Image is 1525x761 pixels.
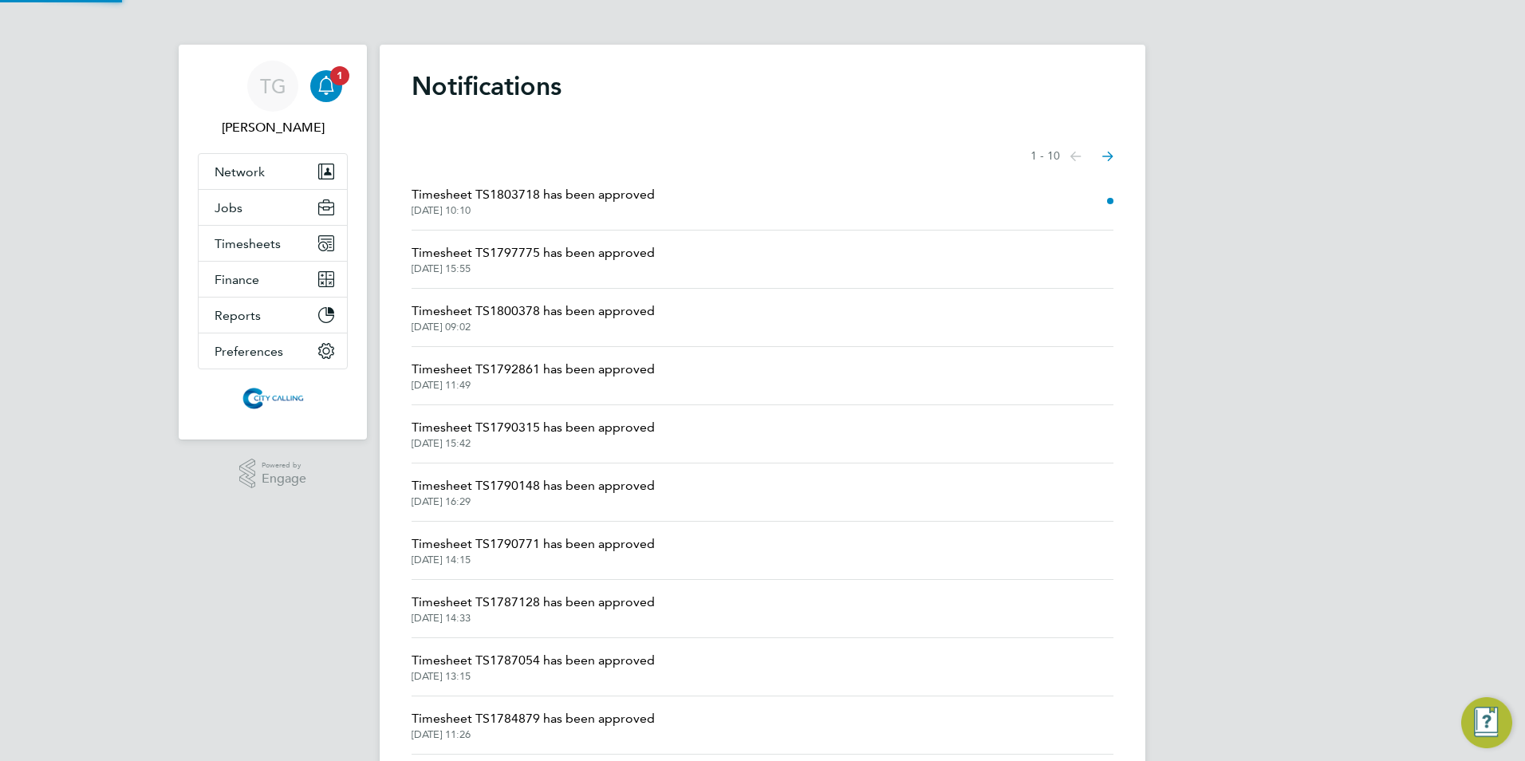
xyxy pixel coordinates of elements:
span: Reports [215,308,261,323]
span: Timesheet TS1790148 has been approved [412,476,655,495]
button: Finance [199,262,347,297]
nav: Select page of notifications list [1030,140,1113,172]
span: Timesheet TS1787128 has been approved [412,593,655,612]
span: [DATE] 15:55 [412,262,655,275]
span: Finance [215,272,259,287]
a: Timesheet TS1800378 has been approved[DATE] 09:02 [412,302,655,333]
span: Timesheet TS1784879 has been approved [412,709,655,728]
button: Preferences [199,333,347,369]
span: [DATE] 11:26 [412,728,655,741]
span: Toby Gibbs [198,118,348,137]
span: Timesheet TS1803718 has been approved [412,185,655,204]
span: [DATE] 11:49 [412,379,655,392]
span: [DATE] 09:02 [412,321,655,333]
button: Timesheets [199,226,347,261]
span: Preferences [215,344,283,359]
span: [DATE] 10:10 [412,204,655,217]
a: TG[PERSON_NAME] [198,61,348,137]
a: Timesheet TS1790148 has been approved[DATE] 16:29 [412,476,655,508]
a: Powered byEngage [239,459,307,489]
a: Timesheet TS1790771 has been approved[DATE] 14:15 [412,534,655,566]
span: Timesheet TS1792861 has been approved [412,360,655,379]
span: Timesheet TS1800378 has been approved [412,302,655,321]
span: Timesheet TS1790771 has been approved [412,534,655,554]
span: Network [215,164,265,179]
button: Engage Resource Center [1461,697,1512,748]
span: Timesheet TS1790315 has been approved [412,418,655,437]
a: Timesheet TS1787054 has been approved[DATE] 13:15 [412,651,655,683]
a: Timesheet TS1792861 has been approved[DATE] 11:49 [412,360,655,392]
span: Timesheet TS1787054 has been approved [412,651,655,670]
span: [DATE] 16:29 [412,495,655,508]
span: Engage [262,472,306,486]
a: Timesheet TS1803718 has been approved[DATE] 10:10 [412,185,655,217]
h1: Notifications [412,70,1113,102]
span: [DATE] 14:33 [412,612,655,625]
a: Go to home page [198,385,348,411]
a: Timesheet TS1797775 has been approved[DATE] 15:55 [412,243,655,275]
span: Powered by [262,459,306,472]
a: Timesheet TS1790315 has been approved[DATE] 15:42 [412,418,655,450]
button: Jobs [199,190,347,225]
span: 1 [330,66,349,85]
a: 1 [310,61,342,112]
a: Timesheet TS1787128 has been approved[DATE] 14:33 [412,593,655,625]
span: Timesheets [215,236,281,251]
span: [DATE] 14:15 [412,554,655,566]
span: Jobs [215,200,242,215]
button: Network [199,154,347,189]
span: TG [260,76,286,97]
button: Reports [199,298,347,333]
img: citycalling-logo-retina.png [238,385,307,411]
span: Timesheet TS1797775 has been approved [412,243,655,262]
a: Timesheet TS1784879 has been approved[DATE] 11:26 [412,709,655,741]
span: [DATE] 15:42 [412,437,655,450]
span: [DATE] 13:15 [412,670,655,683]
nav: Main navigation [179,45,367,440]
span: 1 - 10 [1030,148,1060,164]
